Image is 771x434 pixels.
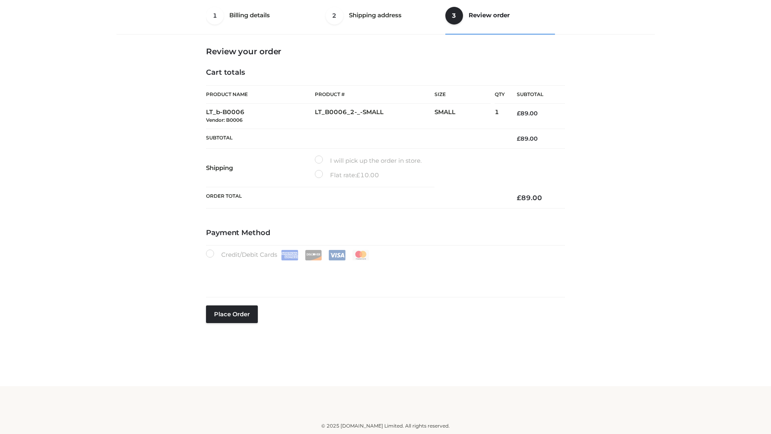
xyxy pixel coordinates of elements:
th: Shipping [206,149,315,187]
bdi: 89.00 [517,110,538,117]
bdi: 89.00 [517,135,538,142]
img: Discover [305,250,322,260]
iframe: Secure payment input frame [204,259,563,288]
img: Mastercard [352,250,369,260]
h4: Cart totals [206,68,565,77]
td: LT_B0006_2-_-SMALL [315,104,434,129]
small: Vendor: B0006 [206,117,243,123]
img: Visa [328,250,346,260]
td: 1 [495,104,505,129]
td: LT_b-B0006 [206,104,315,129]
h3: Review your order [206,47,565,56]
label: Flat rate: [315,170,379,180]
img: Amex [281,250,298,260]
span: £ [517,194,521,202]
h4: Payment Method [206,229,565,237]
label: Credit/Debit Cards [206,250,370,260]
span: £ [356,171,360,179]
th: Product Name [206,85,315,104]
button: Place order [206,305,258,323]
label: I will pick up the order in store. [315,156,422,166]
bdi: 10.00 [356,171,379,179]
span: £ [517,110,520,117]
th: Subtotal [206,129,505,148]
th: Size [434,86,491,104]
td: SMALL [434,104,495,129]
th: Product # [315,85,434,104]
bdi: 89.00 [517,194,542,202]
th: Qty [495,85,505,104]
th: Order Total [206,187,505,209]
span: £ [517,135,520,142]
div: © 2025 [DOMAIN_NAME] Limited. All rights reserved. [119,422,652,430]
th: Subtotal [505,86,565,104]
